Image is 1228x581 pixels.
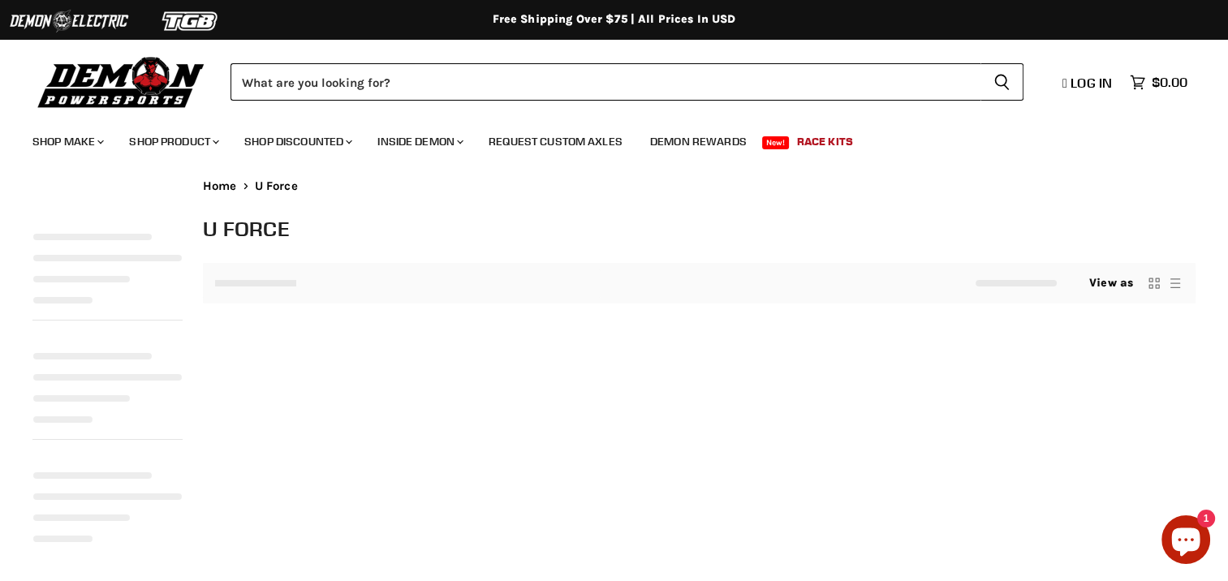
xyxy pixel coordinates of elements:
a: Inside Demon [365,125,473,158]
a: Request Custom Axles [476,125,635,158]
img: Demon Electric Logo 2 [8,6,130,37]
a: Shop Product [117,125,229,158]
button: Search [980,63,1023,101]
ul: Main menu [20,118,1183,158]
inbox-online-store-chat: Shopify online store chat [1157,515,1215,568]
form: Product [231,63,1023,101]
a: Race Kits [785,125,865,158]
button: list view [1167,275,1183,291]
a: Demon Rewards [638,125,759,158]
img: Demon Powersports [32,53,210,110]
span: Log in [1071,75,1112,91]
button: grid view [1146,275,1162,291]
span: View as [1089,277,1133,290]
h1: U Force [203,215,1196,242]
a: Log in [1055,75,1122,90]
input: Search [231,63,980,101]
span: U Force [255,179,298,193]
span: New! [762,136,790,149]
a: Home [203,179,237,193]
a: $0.00 [1122,71,1196,94]
a: Shop Make [20,125,114,158]
img: TGB Logo 2 [130,6,252,37]
nav: Breadcrumbs [203,179,1196,193]
span: $0.00 [1152,75,1187,90]
nav: Collection utilities [203,263,1196,303]
a: Shop Discounted [232,125,362,158]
